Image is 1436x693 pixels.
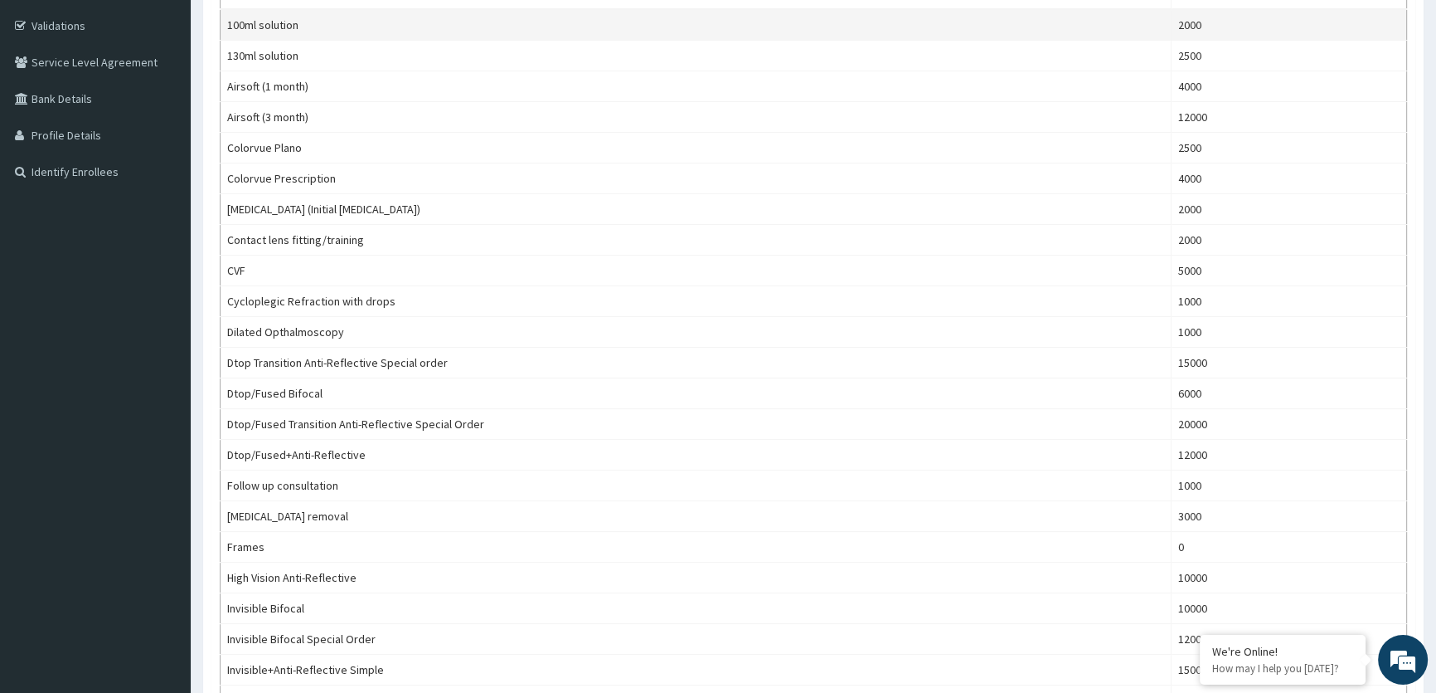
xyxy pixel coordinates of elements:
[1171,471,1406,501] td: 1000
[1171,563,1406,593] td: 10000
[221,440,1172,471] td: Dtop/Fused+Anti-Reflective
[221,133,1172,163] td: Colorvue Plano
[1171,409,1406,440] td: 20000
[1171,194,1406,225] td: 2000
[221,286,1172,317] td: Cycloplegic Refraction with drops
[1171,225,1406,256] td: 2000
[221,563,1172,593] td: High Vision Anti-Reflective
[221,624,1172,655] td: Invisible Bifocal Special Order
[1171,348,1406,378] td: 15000
[1171,440,1406,471] td: 12000
[221,71,1172,102] td: Airsoft (1 month)
[221,532,1172,563] td: Frames
[1171,163,1406,194] td: 4000
[96,209,229,377] span: We're online!
[221,409,1172,440] td: Dtop/Fused Transition Anti-Reflective Special Order
[1171,102,1406,133] td: 12000
[221,194,1172,225] td: [MEDICAL_DATA] (Initial [MEDICAL_DATA])
[8,453,316,511] textarea: Type your message and hit 'Enter'
[221,655,1172,686] td: Invisible+Anti-Reflective Simple
[1171,133,1406,163] td: 2500
[31,83,67,124] img: d_794563401_company_1708531726252_794563401
[1171,378,1406,409] td: 6000
[221,225,1172,256] td: Contact lens fitting/training
[221,256,1172,286] td: CVF
[221,348,1172,378] td: Dtop Transition Anti-Reflective Special order
[1212,661,1353,676] p: How may I help you today?
[1171,317,1406,348] td: 1000
[221,41,1172,71] td: 130ml solution
[221,102,1172,133] td: Airsoft (3 month)
[272,8,312,48] div: Minimize live chat window
[1171,71,1406,102] td: 4000
[86,93,279,115] div: Chat with us now
[221,378,1172,409] td: Dtop/Fused Bifocal
[1171,655,1406,686] td: 15000
[1171,9,1406,41] td: 2000
[221,9,1172,41] td: 100ml solution
[1171,286,1406,317] td: 1000
[221,163,1172,194] td: Colorvue Prescription
[1171,501,1406,532] td: 3000
[221,471,1172,501] td: Follow up consultation
[1171,256,1406,286] td: 5000
[221,501,1172,532] td: [MEDICAL_DATA] removal
[221,317,1172,348] td: Dilated Opthalmoscopy
[1171,532,1406,563] td: 0
[1171,41,1406,71] td: 2500
[221,593,1172,624] td: Invisible Bifocal
[1212,644,1353,659] div: We're Online!
[1171,593,1406,624] td: 10000
[1171,624,1406,655] td: 12000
